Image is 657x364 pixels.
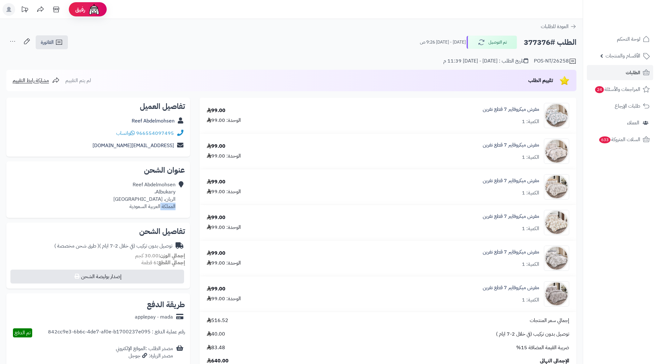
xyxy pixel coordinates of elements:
a: العودة للطلبات [541,23,576,30]
div: الوحدة: 99.00 [207,152,241,160]
a: 966554097495 [136,129,174,137]
span: 633 [599,136,611,143]
a: تحديثات المنصة [17,3,33,17]
div: الوحدة: 99.00 [207,295,241,302]
small: 30.00 كجم [135,252,185,260]
img: logo-2.png [614,17,651,30]
span: توصيل بدون تركيب (في خلال 2-7 ايام ) [496,331,569,338]
div: مصدر الطلب :الموقع الإلكتروني [116,345,173,360]
span: رفيق [75,6,85,13]
div: الكمية: 1 [522,261,539,268]
span: العودة للطلبات [541,23,569,30]
a: مشاركة رابط التقييم [13,77,60,84]
h2: تفاصيل الشحن [11,228,185,235]
img: 1752907301-1-90x90.jpg [544,103,569,128]
h2: طريقة الدفع [147,301,185,308]
span: 40.00 [207,331,225,338]
a: طلبات الإرجاع [587,98,653,114]
div: الوحدة: 99.00 [207,224,241,231]
div: الكمية: 1 [522,189,539,197]
div: 99.00 [207,285,225,293]
small: [DATE] - [DATE] 9:26 ص [420,39,466,45]
div: توصيل بدون تركيب (في خلال 2-7 ايام ) [54,242,172,250]
h2: تفاصيل العميل [11,103,185,110]
a: السلات المتروكة633 [587,132,653,147]
span: المراجعات والأسئلة [594,85,640,94]
div: 99.00 [207,214,225,221]
img: 1752908587-1-90x90.jpg [544,210,569,235]
a: Reef Abdelmohsen [132,117,175,125]
span: الأقسام والمنتجات [606,51,640,60]
a: لوحة التحكم [587,32,653,47]
h2: عنوان الشحن [11,166,185,174]
span: طلبات الإرجاع [615,102,640,110]
div: رقم عملية الدفع : 842cc9e3-6b6c-4de7-af0e-b1700237e095 [48,328,185,337]
img: 1752908063-1-90x90.jpg [544,139,569,164]
small: 6 قطعة [141,259,185,266]
a: مفرش ميكروفايبر 7 قطع نفرين [483,106,539,113]
div: الكمية: 1 [522,154,539,161]
div: الوحدة: 99.00 [207,188,241,195]
div: 99.00 [207,107,225,114]
a: مفرش ميكروفايبر 7 قطع نفرين [483,284,539,291]
a: مفرش ميكروفايبر 7 قطع نفرين [483,248,539,256]
a: واتساب [116,129,135,137]
button: تم التوصيل [467,36,517,49]
span: الفاتورة [41,39,54,46]
span: 83.48 [207,344,225,351]
strong: إجمالي الوزن: [158,252,185,260]
div: مصدر الزيارة: جوجل [116,352,173,360]
a: [EMAIL_ADDRESS][DOMAIN_NAME] [93,142,174,149]
div: 99.00 [207,178,225,186]
a: مفرش ميكروفايبر 7 قطع نفرين [483,213,539,220]
div: الكمية: 1 [522,225,539,232]
strong: إجمالي القطع: [157,259,185,266]
span: ( طرق شحن مخصصة ) [54,242,99,250]
img: 1752908443-10-90x90.jpg [544,174,569,200]
a: العملاء [587,115,653,130]
div: Reef Abdelmohsen Albukary، الريان، [GEOGRAPHIC_DATA] المملكة العربية السعودية [113,181,176,210]
span: تم الدفع [15,329,31,337]
div: الوحدة: 99.00 [207,117,241,124]
div: تاريخ الطلب : [DATE] - [DATE] 11:39 م [443,57,528,65]
button: إصدار بوليصة الشحن [10,270,184,283]
a: الطلبات [587,65,653,80]
a: مفرش ميكروفايبر 7 قطع نفرين [483,177,539,184]
div: applepay - mada [135,313,173,321]
div: POS-NT/26258 [534,57,576,65]
div: الكمية: 1 [522,118,539,125]
span: 516.52 [207,317,228,324]
span: السلات المتروكة [599,135,640,144]
a: المراجعات والأسئلة24 [587,82,653,97]
div: 99.00 [207,250,225,257]
div: 99.00 [207,143,225,150]
span: مشاركة رابط التقييم [13,77,49,84]
div: الكمية: 1 [522,296,539,304]
span: لم يتم التقييم [65,77,91,84]
span: ضريبة القيمة المضافة 15% [516,344,569,351]
a: مفرش ميكروفايبر 7 قطع نفرين [483,141,539,149]
span: تقييم الطلب [528,77,553,84]
img: ai-face.png [88,3,100,16]
div: الوحدة: 99.00 [207,260,241,267]
h2: الطلب #377376 [524,36,576,49]
span: 24 [595,86,604,93]
span: لوحة التحكم [617,35,640,44]
span: العملاء [627,118,639,127]
img: 1752909048-1-90x90.jpg [544,281,569,307]
span: إجمالي سعر المنتجات [530,317,569,324]
img: 1752908738-1-90x90.jpg [544,246,569,271]
span: الطلبات [626,68,640,77]
a: الفاتورة [36,35,68,49]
